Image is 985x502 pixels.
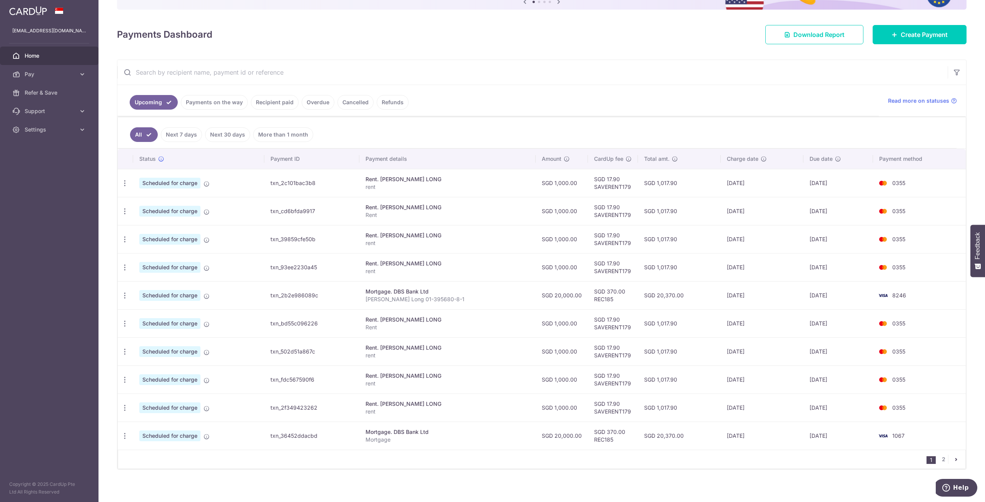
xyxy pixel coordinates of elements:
[892,292,906,299] span: 8246
[892,348,905,355] span: 0355
[892,376,905,383] span: 0355
[366,203,529,211] div: Rent. [PERSON_NAME] LONG
[803,422,873,450] td: [DATE]
[588,169,638,197] td: SGD 17.90 SAVERENT179
[366,428,529,436] div: Mortgage. DBS Bank Ltd
[130,95,178,110] a: Upcoming
[803,281,873,309] td: [DATE]
[264,281,359,309] td: txn_2b2e986089c
[588,197,638,225] td: SGD 17.90 SAVERENT179
[803,394,873,422] td: [DATE]
[892,404,905,411] span: 0355
[875,375,891,384] img: Bank Card
[644,155,669,163] span: Total amt.
[727,155,758,163] span: Charge date
[139,206,200,217] span: Scheduled for charge
[253,127,313,142] a: More than 1 month
[892,180,905,186] span: 0355
[536,337,588,365] td: SGD 1,000.00
[264,253,359,281] td: txn_93ee2230a45
[721,394,804,422] td: [DATE]
[939,455,948,464] a: 2
[337,95,374,110] a: Cancelled
[139,430,200,441] span: Scheduled for charge
[638,281,720,309] td: SGD 20,370.00
[875,291,891,300] img: Bank Card
[875,235,891,244] img: Bank Card
[542,155,561,163] span: Amount
[588,394,638,422] td: SGD 17.90 SAVERENT179
[638,365,720,394] td: SGD 1,017.90
[536,225,588,253] td: SGD 1,000.00
[161,127,202,142] a: Next 7 days
[721,365,804,394] td: [DATE]
[588,337,638,365] td: SGD 17.90 SAVERENT179
[638,253,720,281] td: SGD 1,017.90
[873,25,967,44] a: Create Payment
[803,309,873,337] td: [DATE]
[117,28,212,42] h4: Payments Dashboard
[366,232,529,239] div: Rent. [PERSON_NAME] LONG
[264,149,359,169] th: Payment ID
[765,25,863,44] a: Download Report
[359,149,536,169] th: Payment details
[875,263,891,272] img: Bank Card
[892,432,905,439] span: 1067
[974,232,981,259] span: Feedback
[366,400,529,408] div: Rent. [PERSON_NAME] LONG
[536,253,588,281] td: SGD 1,000.00
[793,30,845,39] span: Download Report
[901,30,948,39] span: Create Payment
[638,337,720,365] td: SGD 1,017.90
[366,316,529,324] div: Rent. [PERSON_NAME] LONG
[875,431,891,440] img: Bank Card
[594,155,623,163] span: CardUp fee
[9,6,47,15] img: CardUp
[873,149,966,169] th: Payment method
[536,394,588,422] td: SGD 1,000.00
[721,169,804,197] td: [DATE]
[927,450,965,469] nav: pager
[810,155,833,163] span: Due date
[888,97,957,105] a: Read more on statuses
[536,309,588,337] td: SGD 1,000.00
[264,365,359,394] td: txn_fdc567590f6
[970,225,985,277] button: Feedback - Show survey
[25,52,75,60] span: Home
[181,95,248,110] a: Payments on the way
[264,422,359,450] td: txn_36452ddacbd
[366,380,529,387] p: rent
[536,281,588,309] td: SGD 20,000.00
[264,225,359,253] td: txn_39859cfe50b
[264,309,359,337] td: txn_bd55c096226
[117,60,948,85] input: Search by recipient name, payment id or reference
[130,127,158,142] a: All
[721,422,804,450] td: [DATE]
[139,318,200,329] span: Scheduled for charge
[366,352,529,359] p: rent
[638,309,720,337] td: SGD 1,017.90
[366,436,529,444] p: Mortgage
[536,422,588,450] td: SGD 20,000.00
[264,169,359,197] td: txn_2c101bac3b8
[139,262,200,273] span: Scheduled for charge
[25,89,75,97] span: Refer & Save
[803,253,873,281] td: [DATE]
[12,27,86,35] p: [EMAIL_ADDRESS][DOMAIN_NAME]
[139,178,200,188] span: Scheduled for charge
[588,253,638,281] td: SGD 17.90 SAVERENT179
[139,155,156,163] span: Status
[139,374,200,385] span: Scheduled for charge
[366,239,529,247] p: rent
[366,288,529,295] div: Mortgage. DBS Bank Ltd
[803,169,873,197] td: [DATE]
[25,126,75,133] span: Settings
[875,319,891,328] img: Bank Card
[139,402,200,413] span: Scheduled for charge
[892,208,905,214] span: 0355
[366,344,529,352] div: Rent. [PERSON_NAME] LONG
[264,394,359,422] td: txn_2f349423262
[366,324,529,331] p: Rent
[139,290,200,301] span: Scheduled for charge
